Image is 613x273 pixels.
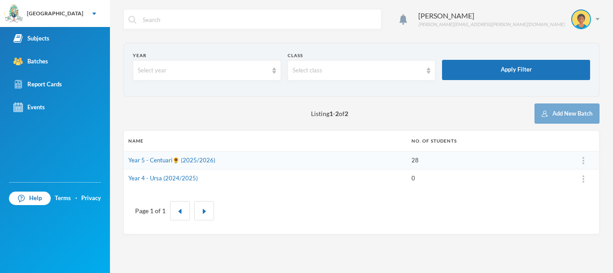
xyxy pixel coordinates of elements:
div: [GEOGRAPHIC_DATA] [27,9,83,18]
a: Privacy [81,194,101,203]
div: Page 1 of 1 [135,206,166,215]
input: Search [142,9,377,30]
img: search [128,16,136,24]
th: No. of students [407,131,567,151]
a: Help [9,192,51,205]
div: Subjects [13,34,49,43]
b: 2 [345,110,348,117]
div: Select class [293,66,423,75]
a: Year 4 - Ursa (2024/2025) [128,175,198,182]
b: 2 [335,110,339,117]
div: [PERSON_NAME][EMAIL_ADDRESS][PERSON_NAME][DOMAIN_NAME] [418,21,565,28]
div: [PERSON_NAME] [418,10,565,21]
img: ... [582,157,584,164]
div: Select year [138,66,268,75]
img: STUDENT [572,10,590,28]
img: logo [5,5,23,23]
a: Year 5 - Centuari🌻 (2025/2026) [128,157,215,164]
img: ... [582,175,584,183]
th: Name [124,131,407,151]
div: · [75,194,77,203]
button: Add New Batch [534,103,600,124]
div: Class [288,52,436,59]
td: 0 [407,170,567,188]
span: Listing - of [311,109,348,118]
div: Report Cards [13,80,62,89]
div: Events [13,103,45,112]
div: Batches [13,57,48,66]
button: Apply Filter [442,60,590,80]
b: 1 [329,110,333,117]
td: 28 [407,151,567,170]
a: Terms [55,194,71,203]
div: Year [133,52,281,59]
